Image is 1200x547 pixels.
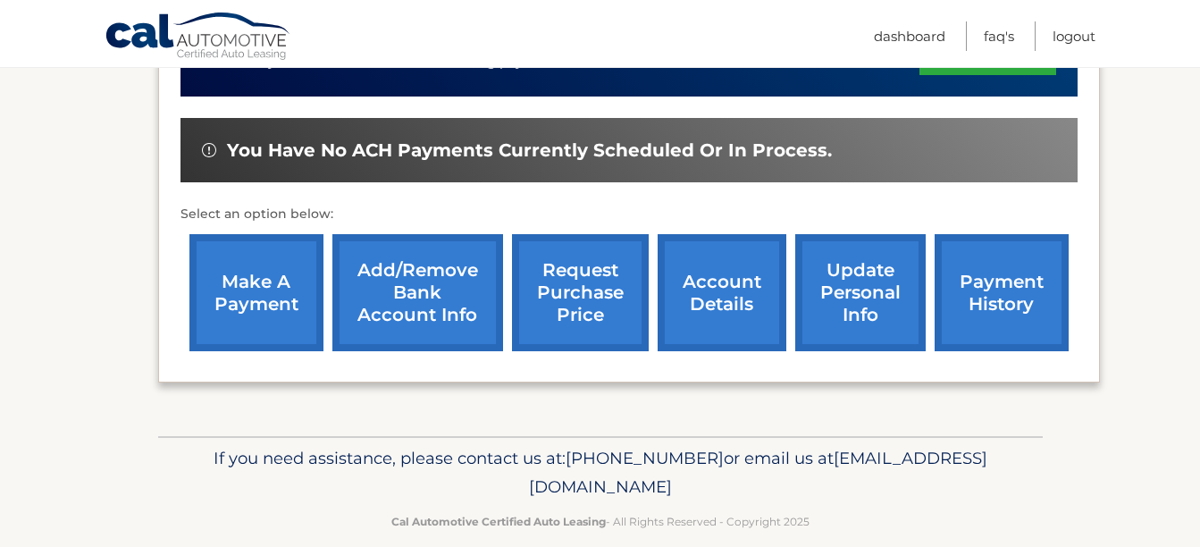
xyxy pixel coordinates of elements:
[170,444,1031,501] p: If you need assistance, please contact us at: or email us at
[180,204,1078,225] p: Select an option below:
[105,12,292,63] a: Cal Automotive
[874,21,945,51] a: Dashboard
[202,143,216,157] img: alert-white.svg
[566,448,724,468] span: [PHONE_NUMBER]
[189,234,323,351] a: make a payment
[391,515,606,528] strong: Cal Automotive Certified Auto Leasing
[658,234,786,351] a: account details
[795,234,926,351] a: update personal info
[170,512,1031,531] p: - All Rights Reserved - Copyright 2025
[935,234,1069,351] a: payment history
[332,234,503,351] a: Add/Remove bank account info
[1053,21,1095,51] a: Logout
[512,234,649,351] a: request purchase price
[984,21,1014,51] a: FAQ's
[227,139,832,162] span: You have no ACH payments currently scheduled or in process.
[529,448,987,497] span: [EMAIL_ADDRESS][DOMAIN_NAME]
